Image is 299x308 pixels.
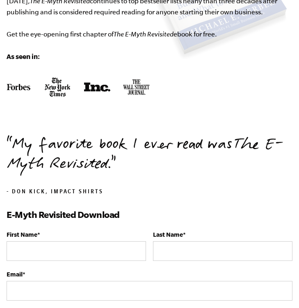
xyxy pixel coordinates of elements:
span: Email [7,271,23,278]
iframe: Chat Widget [258,269,299,308]
span: Last Name [153,231,183,238]
h3: E-Myth Revisited Download [7,208,292,221]
em: The E-Myth Revisited [7,135,282,176]
span: First Name [7,231,37,238]
strong: As seen in: [7,52,40,60]
img: E-Myth-Revisited-Book [7,77,150,97]
i: The E-Myth Revisited [114,30,173,38]
h6: - Don Kick, Impact Shirts [7,188,292,197]
p: My favorite book I ever read was . [7,136,292,175]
